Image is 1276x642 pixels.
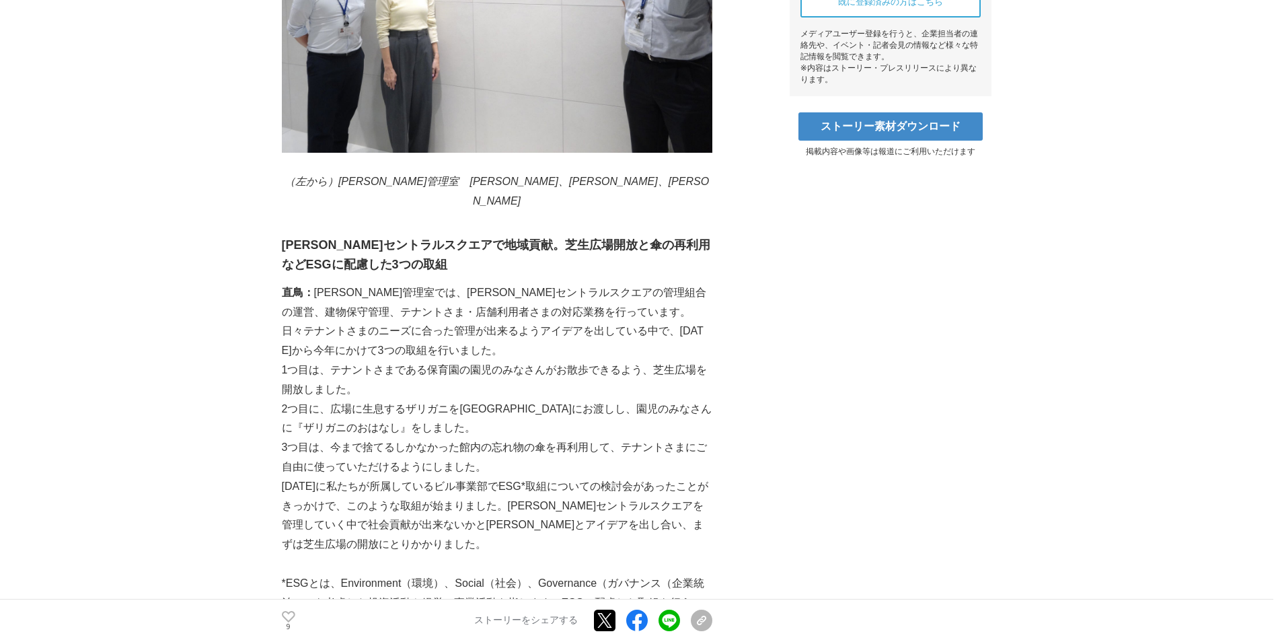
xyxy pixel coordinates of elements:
[282,477,712,555] p: [DATE]に私たちが所属しているビル事業部でESG*取組についての検討会があったことがきっかけで、このような取組が始まりました。[PERSON_NAME]セントラルスクエアを管理していく中で社...
[282,287,314,298] strong: 直鳥：
[282,236,712,275] h3: [PERSON_NAME]セントラルスクエアで地域貢献。芝生広場開放と傘の再利用などESGに配慮した3つの取組
[282,438,712,477] p: 3つ目は、今まで捨てるしかなかった館内の忘れ物の傘を再利用して、テナントさまにご自由に使っていただけるようにしました。
[800,28,981,85] div: メディアユーザー登録を行うと、企業担当者の連絡先や、イベント・記者会見の情報など様々な特記情報を閲覧できます。 ※内容はストーリー・プレスリリースにより異なります。
[282,400,712,439] p: 2つ目に、広場に生息するザリガニを[GEOGRAPHIC_DATA]にお渡しし、園児のみなさんに『ザリガニのおはなし』をしました。
[798,112,983,141] a: ストーリー素材ダウンロード
[285,176,709,207] em: （左から）[PERSON_NAME]管理室 [PERSON_NAME]、[PERSON_NAME]、[PERSON_NAME]
[790,146,991,157] p: 掲載内容や画像等は報道にご利用いただけます
[474,615,578,627] p: ストーリーをシェアする
[282,283,712,322] p: [PERSON_NAME]管理室では、[PERSON_NAME]セントラルスクエアの管理組合の運営、建物保守管理、テナントさま・店舗利用者さまの対応業務を行っています。
[282,361,712,400] p: 1つ目は、テナントさまである保育園の園児のみなさんがお散歩できるよう、芝生広場を開放しました。
[282,574,712,632] p: *ESGとは、Environment（環境）、Social（社会）、Governance（ガバナンス（企業統治））を考慮した投資活動や経営・事業活動を指します。ESGに配慮した取組を行うことは、...
[282,624,295,631] p: 9
[282,322,712,361] p: 日々テナントさまのニーズに合った管理が出来るようアイデアを出している中で、[DATE]から今年にかけて3つの取組を行いました。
